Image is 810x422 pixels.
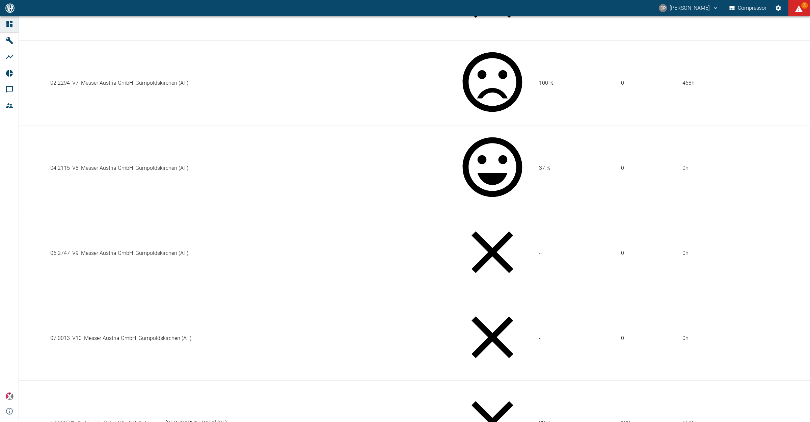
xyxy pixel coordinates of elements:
[682,249,805,257] div: 0 h
[659,4,667,12] div: CP
[621,335,624,341] span: 0
[45,126,451,211] td: 04.2115_V8_Messer Austria GmbH_Gumpoldskirchen (AT)
[457,131,528,205] div: 81 %
[457,216,528,290] div: No data
[457,301,528,375] div: No data
[45,41,451,126] td: 02.2294_V7_Messer Austria GmbH_Gumpoldskirchen (AT)
[621,250,624,256] span: 0
[539,250,541,256] span: -
[621,165,624,171] span: 0
[45,211,451,296] td: 06.2747_V9_Messer Austria GmbH_Gumpoldskirchen (AT)
[728,2,768,14] button: Compressor
[539,165,550,171] span: 37 %
[682,79,805,87] div: 468 h
[621,80,624,86] span: 0
[539,80,553,86] span: 100 %
[5,392,13,400] img: Xplore Logo
[801,2,808,9] span: 70
[457,46,528,120] div: 0 %
[658,2,720,14] button: christoph.palm@neuman-esser.com
[45,296,451,381] td: 07.0013_V10_Messer Austria GmbH_Gumpoldskirchen (AT)
[5,3,15,12] img: logo
[539,335,541,341] span: -
[772,2,784,14] button: Einstellungen
[682,164,805,172] div: 0 h
[682,335,805,342] div: 0 h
